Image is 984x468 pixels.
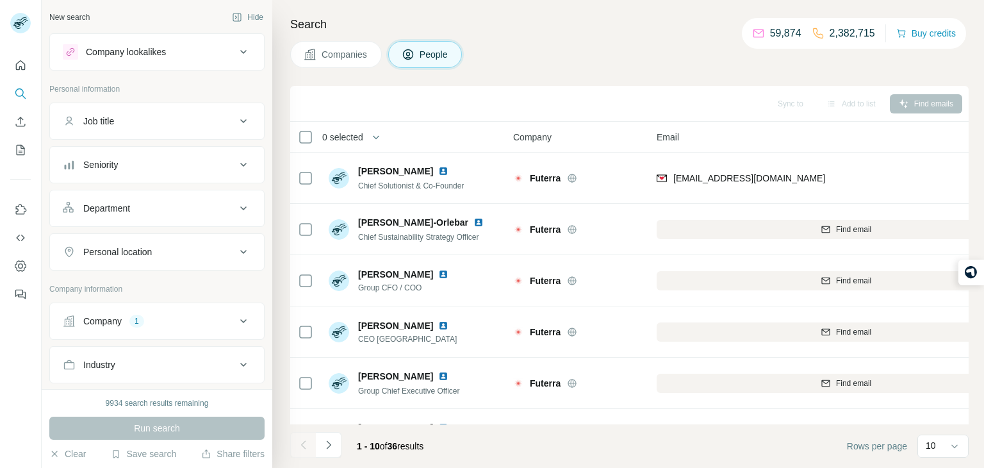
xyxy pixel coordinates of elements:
button: Share filters [201,447,265,460]
span: Email [657,131,679,144]
button: Seniority [50,149,264,180]
button: Industry [50,349,264,380]
button: Feedback [10,283,31,306]
p: Personal information [49,83,265,95]
button: Enrich CSV [10,110,31,133]
span: Futerra [530,326,561,338]
img: LinkedIn logo [473,217,484,228]
button: Search [10,82,31,105]
p: 2,382,715 [830,26,875,41]
button: Quick start [10,54,31,77]
img: LinkedIn logo [438,321,448,331]
img: Logo of Futerra [513,327,523,337]
div: Personal location [83,246,152,258]
img: Avatar [329,271,349,291]
button: My lists [10,138,31,162]
div: Industry [83,358,115,371]
span: Rows per page [847,440,907,453]
span: [PERSON_NAME] [358,319,433,332]
div: 1 [129,315,144,327]
img: LinkedIn logo [438,269,448,280]
button: Use Surfe on LinkedIn [10,198,31,221]
img: Logo of Futerra [513,173,523,183]
span: [EMAIL_ADDRESS][DOMAIN_NAME] [673,173,825,183]
img: Logo of Futerra [513,378,523,389]
img: provider findymail logo [657,172,667,185]
img: Logo of Futerra [513,224,523,235]
p: Company information [49,283,265,295]
span: Companies [322,48,368,61]
span: Chief Sustainability Strategy Officer [358,233,479,242]
div: Company lookalikes [86,46,166,58]
img: LinkedIn logo [438,371,448,381]
span: [PERSON_NAME] [358,268,433,281]
span: 1 - 10 [357,441,380,451]
span: results [357,441,423,451]
span: Futerra [530,172,561,185]
button: Save search [111,447,176,460]
span: 36 [388,441,398,451]
span: People [420,48,449,61]
span: Find email [836,224,871,235]
button: Hide [223,8,272,27]
button: Company1 [50,306,264,337]
span: Chief Solutionist & Co-Founder [358,181,464,190]
span: [PERSON_NAME] [358,421,433,434]
span: [PERSON_NAME] [358,165,433,178]
img: Avatar [329,168,349,188]
img: Logo of Futerra [513,276,523,286]
div: New search [49,12,90,23]
img: LinkedIn logo [438,422,448,433]
button: Buy credits [896,24,956,42]
img: Avatar [329,322,349,342]
span: [PERSON_NAME] [358,370,433,383]
button: Department [50,193,264,224]
div: Job title [83,115,114,128]
button: Use Surfe API [10,226,31,249]
img: Avatar [329,373,349,394]
button: Navigate to next page [316,432,341,458]
p: 59,874 [770,26,801,41]
span: Futerra [530,377,561,390]
span: Futerra [530,223,561,236]
span: 0 selected [322,131,363,144]
span: Group CFO / COO [358,282,464,294]
img: Avatar [329,424,349,445]
span: Find email [836,275,871,287]
span: Find email [836,326,871,338]
button: Job title [50,106,264,137]
div: Company [83,315,122,328]
div: Seniority [83,158,118,171]
span: [PERSON_NAME]-Orlebar [358,217,468,228]
span: of [380,441,388,451]
button: Clear [49,447,86,460]
button: Personal location [50,237,264,267]
p: 10 [926,439,936,452]
div: Department [83,202,130,215]
span: Company [513,131,552,144]
button: Company lookalikes [50,37,264,67]
span: Group Chief Executive Officer [358,387,460,396]
span: CEO [GEOGRAPHIC_DATA] [358,333,464,345]
span: Futerra [530,274,561,287]
span: Find email [836,378,871,389]
img: Avatar [329,219,349,240]
h4: Search [290,15,969,33]
div: 9934 search results remaining [106,397,209,409]
img: LinkedIn logo [438,166,448,176]
button: Dashboard [10,255,31,278]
